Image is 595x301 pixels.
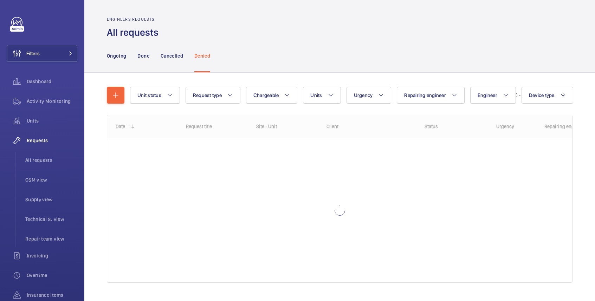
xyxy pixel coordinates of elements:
[529,92,555,98] span: Device type
[26,50,40,57] span: Filters
[25,196,77,203] span: Supply view
[404,92,446,98] span: Repairing engineer
[310,92,322,98] span: Units
[107,26,163,39] h1: All requests
[470,87,516,104] button: Engineer
[107,17,163,22] h2: Engineers requests
[130,87,180,104] button: Unit status
[303,87,341,104] button: Units
[7,45,77,62] button: Filters
[347,87,392,104] button: Urgency
[27,292,77,299] span: Insurance items
[25,157,77,164] span: All requests
[107,52,126,59] p: Ongoing
[246,87,298,104] button: Chargeable
[27,252,77,259] span: Invoicing
[27,272,77,279] span: Overtime
[27,98,77,105] span: Activity Monitoring
[193,92,222,98] span: Request type
[478,92,497,98] span: Engineer
[186,87,240,104] button: Request type
[137,52,149,59] p: Done
[354,92,373,98] span: Urgency
[397,87,465,104] button: Repairing engineer
[27,78,77,85] span: Dashboard
[27,117,77,124] span: Units
[25,216,77,223] span: Technical S. view
[522,87,573,104] button: Device type
[253,92,279,98] span: Chargeable
[25,176,77,183] span: CSM view
[27,137,77,144] span: Requests
[161,52,183,59] p: Cancelled
[137,92,161,98] span: Unit status
[194,52,210,59] p: Denied
[25,235,77,242] span: Repair team view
